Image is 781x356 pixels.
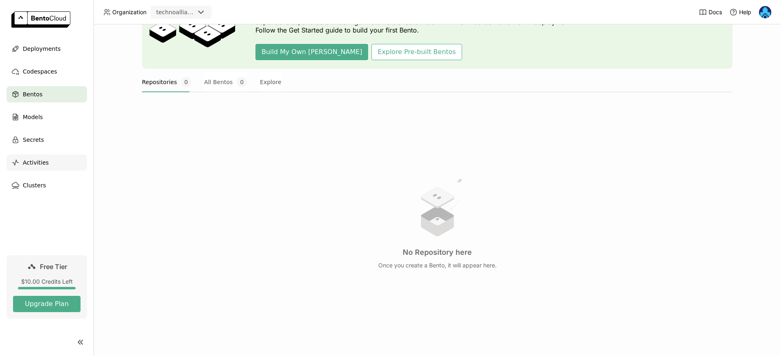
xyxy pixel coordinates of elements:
[40,263,67,271] span: Free Tier
[23,89,42,99] span: Bentos
[7,63,87,80] a: Codespaces
[378,262,497,269] p: Once you create a Bento, it will appear here.
[260,72,281,92] button: Explore
[7,177,87,193] a: Clusters
[699,8,722,16] a: Docs
[195,9,196,17] input: Selected technoalliance.
[403,248,472,257] h3: No Repository here
[7,109,87,125] a: Models
[23,44,61,54] span: Deployments
[204,72,247,92] button: All Bentos
[7,154,87,171] a: Activities
[181,77,191,87] span: 0
[739,9,751,16] span: Help
[237,77,247,87] span: 0
[13,278,81,285] div: $10.00 Credits Left
[7,86,87,102] a: Bentos
[142,72,191,92] button: Repositories
[23,67,57,76] span: Codespaces
[23,112,43,122] span: Models
[255,44,368,60] button: Build My Own [PERSON_NAME]
[729,8,751,16] div: Help
[112,9,146,16] span: Organization
[11,11,70,28] img: logo
[407,177,468,238] img: no results
[7,41,87,57] a: Deployments
[709,9,722,16] span: Docs
[371,44,462,60] button: Explore Pre-built Bentos
[156,8,194,16] div: technoalliance
[13,296,81,312] button: Upgrade Plan
[23,180,46,190] span: Clusters
[23,158,49,167] span: Activities
[23,135,44,145] span: Secrets
[759,6,771,18] img: Mohammed Afzal
[7,132,87,148] a: Secrets
[7,255,87,319] a: Free Tier$10.00 Credits LeftUpgrade Plan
